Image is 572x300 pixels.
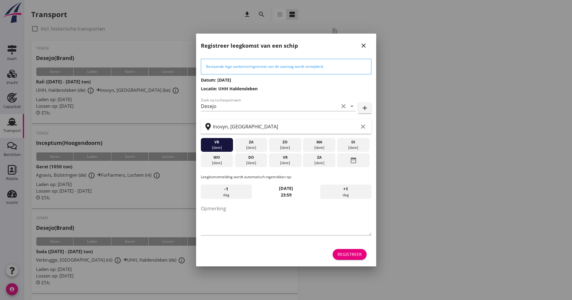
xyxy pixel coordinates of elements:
[236,160,266,166] div: [DATE]
[201,42,298,50] h2: Registreer leegkomst van een schip
[340,103,347,110] i: clear
[202,160,232,166] div: [DATE]
[202,139,232,145] div: vr
[202,145,232,150] div: [DATE]
[359,123,367,130] i: clear
[201,204,371,235] textarea: Opmerking
[201,174,371,180] p: Leegkomstmelding wordt automatisch ingetrokken op:
[270,139,300,145] div: zo
[339,139,368,145] div: di
[304,155,334,160] div: za
[213,122,358,131] input: Zoek op terminal of plaats
[202,155,232,160] div: wo
[304,145,334,150] div: [DATE]
[201,184,252,199] div: dag
[304,139,334,145] div: ma
[281,192,292,198] strong: 23:59
[350,155,357,166] i: date_range
[333,249,367,260] button: Registreer
[360,42,367,49] i: close
[236,139,266,145] div: za
[201,101,339,111] input: Zoek op (scheeps)naam
[270,160,300,166] div: [DATE]
[339,145,368,150] div: [DATE]
[270,155,300,160] div: vr
[320,184,371,199] div: dag
[304,160,334,166] div: [DATE]
[337,251,362,257] div: Registreer
[279,185,293,191] strong: [DATE]
[206,64,366,69] div: Bestaande lege aankomstregistratie van dit vaartuig wordt verwijderd.
[201,85,371,92] h3: Locatie: UHH Haldensleben
[270,145,300,150] div: [DATE]
[236,155,266,160] div: do
[201,77,371,83] h3: Datum: [DATE]
[343,186,348,192] span: +1
[224,186,228,192] span: -1
[348,103,356,110] i: arrow_drop_down
[361,104,368,112] i: add
[236,145,266,150] div: [DATE]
